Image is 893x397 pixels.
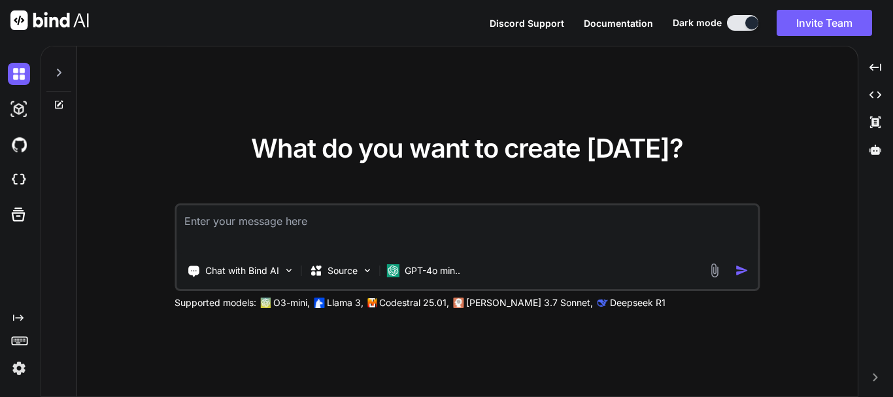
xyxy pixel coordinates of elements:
span: Documentation [584,18,653,29]
p: [PERSON_NAME] 3.7 Sonnet, [466,296,593,309]
img: settings [8,357,30,379]
img: cloudideIcon [8,169,30,191]
span: Dark mode [673,16,722,29]
img: icon [735,264,749,277]
img: darkChat [8,63,30,85]
img: Llama2 [314,298,324,308]
span: Discord Support [490,18,564,29]
button: Invite Team [777,10,872,36]
p: O3-mini, [273,296,310,309]
p: Codestral 25.01, [379,296,449,309]
img: claude [597,298,607,308]
p: Supported models: [175,296,256,309]
img: Pick Models [362,265,373,276]
button: Discord Support [490,16,564,30]
img: attachment [707,263,722,278]
button: Documentation [584,16,653,30]
img: GPT-4 [260,298,271,308]
p: Deepseek R1 [610,296,666,309]
p: Llama 3, [327,296,363,309]
img: Pick Tools [283,265,294,276]
img: claude [453,298,463,308]
img: Bind AI [10,10,89,30]
p: Chat with Bind AI [205,264,279,277]
p: Source [328,264,358,277]
img: darkAi-studio [8,98,30,120]
img: Mistral-AI [367,298,377,307]
img: githubDark [8,133,30,156]
p: GPT-4o min.. [405,264,460,277]
span: What do you want to create [DATE]? [251,132,683,164]
img: GPT-4o mini [386,264,399,277]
